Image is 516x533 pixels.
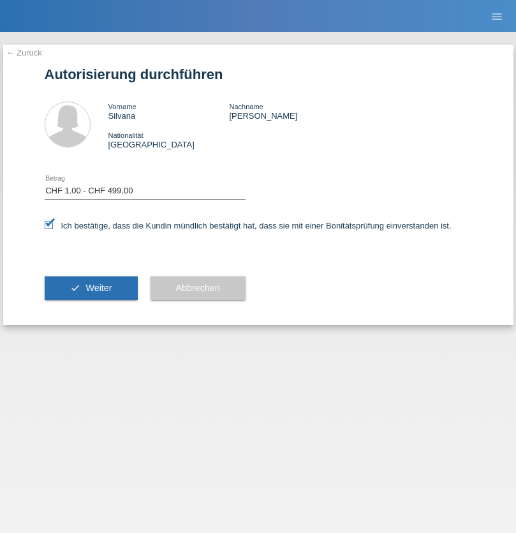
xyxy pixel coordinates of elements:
[45,276,138,301] button: check Weiter
[6,48,42,57] a: ← Zurück
[229,101,350,121] div: [PERSON_NAME]
[229,103,263,110] span: Nachname
[108,130,230,149] div: [GEOGRAPHIC_DATA]
[484,12,510,20] a: menu
[85,283,112,293] span: Weiter
[176,283,220,293] span: Abbrechen
[490,10,503,23] i: menu
[108,103,136,110] span: Vorname
[108,101,230,121] div: Silvana
[151,276,246,301] button: Abbrechen
[45,221,452,230] label: Ich bestätige, dass die Kundin mündlich bestätigt hat, dass sie mit einer Bonitätsprüfung einvers...
[70,283,80,293] i: check
[108,131,144,139] span: Nationalität
[45,66,472,82] h1: Autorisierung durchführen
